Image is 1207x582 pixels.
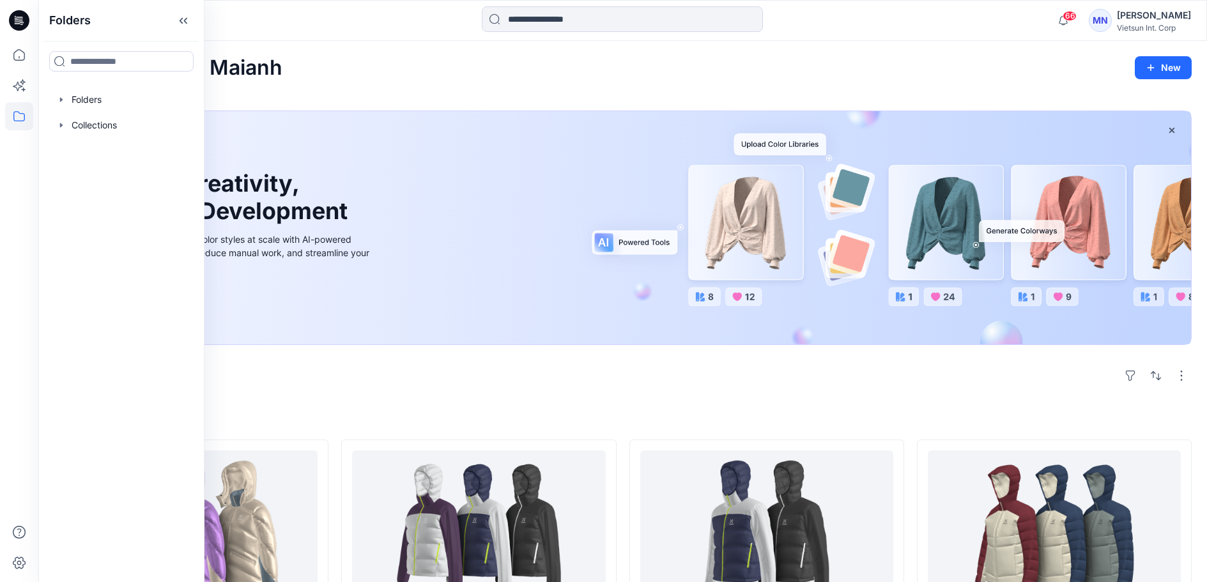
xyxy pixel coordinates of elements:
button: New [1135,56,1192,79]
div: Explore ideas faster and recolor styles at scale with AI-powered tools that boost creativity, red... [85,233,373,273]
div: [PERSON_NAME] [1117,8,1191,23]
div: MN [1089,9,1112,32]
div: Vietsun Int. Corp [1117,23,1191,33]
a: Discover more [85,288,373,314]
h4: Styles [54,411,1192,427]
h1: Unleash Creativity, Speed Up Development [85,170,353,225]
span: 66 [1063,11,1077,21]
